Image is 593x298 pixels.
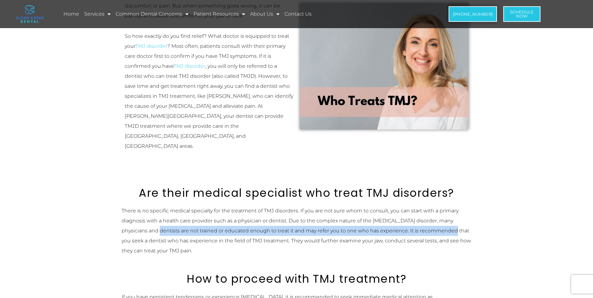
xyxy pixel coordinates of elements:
[63,7,408,21] nav: Menu
[453,12,493,16] span: [PHONE_NUMBER]
[249,7,280,21] a: About Us
[63,7,80,21] a: Home
[193,7,246,21] a: Patient Resources
[284,7,313,21] a: Contact Us
[510,10,534,18] span: Schedule Now
[122,206,472,256] p: There is no specific medical specialty for the treatment of TMJ disorders. If you are not sure wh...
[503,6,540,22] a: ScheduleNow
[115,7,189,21] a: Common Dental Concerns
[122,272,472,286] h2: How to proceed with TMJ treatment?
[125,31,294,151] p: So how exactly do you find relief? What doctor is equipped to treat your ? Most often, patients c...
[83,7,112,21] a: Services
[173,63,205,69] a: TMJ disorder
[135,43,167,49] a: TMJ disorder
[300,3,469,130] img: Who Treats TMJ - Sloan Creek Dental
[122,186,472,200] h2: Are their medical specialist who treat TMJ disorders?
[16,5,44,23] img: logo
[449,6,497,22] a: [PHONE_NUMBER]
